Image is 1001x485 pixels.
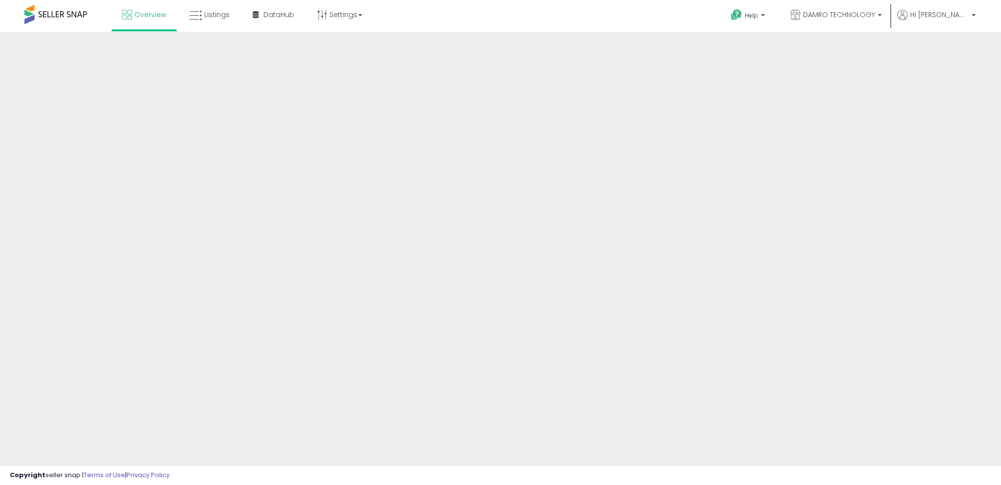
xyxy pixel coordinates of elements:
[745,11,758,20] span: Help
[263,10,294,20] span: DataHub
[910,10,969,20] span: Hi [PERSON_NAME]
[723,1,775,32] a: Help
[897,10,976,32] a: Hi [PERSON_NAME]
[134,10,166,20] span: Overview
[730,9,742,21] i: Get Help
[204,10,230,20] span: Listings
[803,10,875,20] span: DAMRO TECHNOLOGY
